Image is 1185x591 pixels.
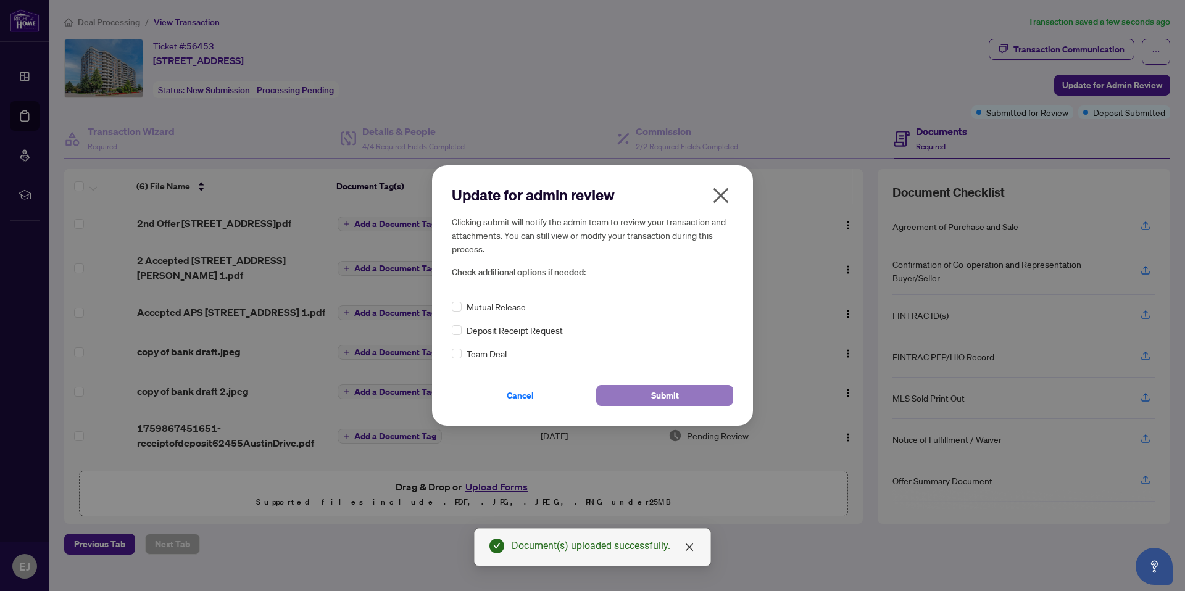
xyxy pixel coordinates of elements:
[452,215,733,255] h5: Clicking submit will notify the admin team to review your transaction and attachments. You can st...
[711,186,731,205] span: close
[452,385,589,406] button: Cancel
[467,347,507,360] span: Team Deal
[452,185,733,205] h2: Update for admin review
[651,386,679,405] span: Submit
[467,323,563,337] span: Deposit Receipt Request
[452,265,733,279] span: Check additional options if needed:
[507,386,534,405] span: Cancel
[684,542,694,552] span: close
[489,539,504,553] span: check-circle
[1136,548,1173,585] button: Open asap
[467,300,526,313] span: Mutual Release
[596,385,733,406] button: Submit
[512,539,696,553] div: Document(s) uploaded successfully.
[683,540,696,554] a: Close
